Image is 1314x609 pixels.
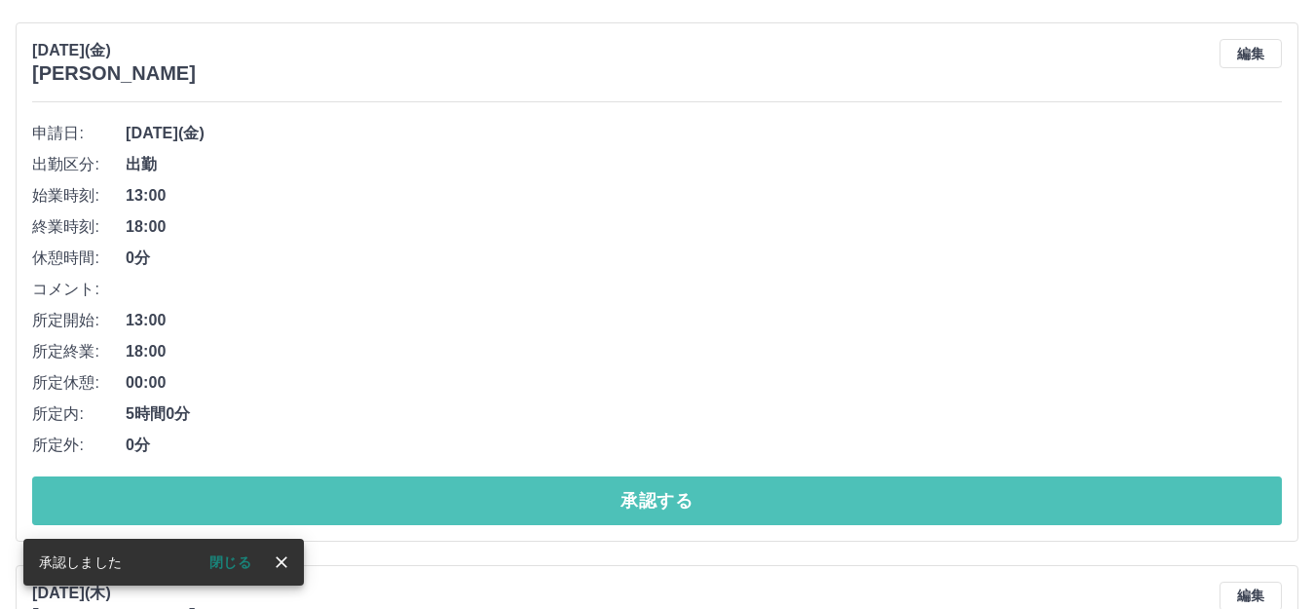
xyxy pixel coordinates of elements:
[126,184,1282,208] span: 13:00
[32,371,126,395] span: 所定休憩:
[32,340,126,363] span: 所定終業:
[126,340,1282,363] span: 18:00
[194,548,267,577] button: 閉じる
[32,122,126,145] span: 申請日:
[126,153,1282,176] span: 出勤
[1220,39,1282,68] button: 編集
[32,247,126,270] span: 休憩時間:
[32,402,126,426] span: 所定内:
[39,545,122,580] div: 承認しました
[32,582,196,605] p: [DATE](木)
[126,215,1282,239] span: 18:00
[32,278,126,301] span: コメント:
[32,184,126,208] span: 始業時刻:
[267,548,296,577] button: close
[126,371,1282,395] span: 00:00
[126,309,1282,332] span: 13:00
[32,153,126,176] span: 出勤区分:
[126,247,1282,270] span: 0分
[32,62,196,85] h3: [PERSON_NAME]
[126,434,1282,457] span: 0分
[32,476,1282,525] button: 承認する
[32,434,126,457] span: 所定外:
[32,215,126,239] span: 終業時刻:
[32,39,196,62] p: [DATE](金)
[126,122,1282,145] span: [DATE](金)
[32,309,126,332] span: 所定開始:
[126,402,1282,426] span: 5時間0分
